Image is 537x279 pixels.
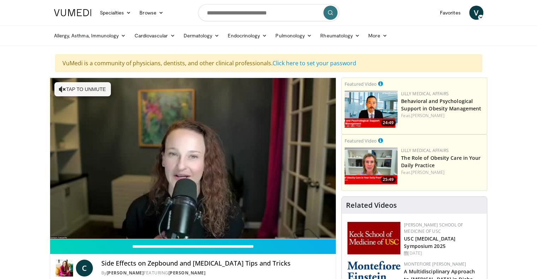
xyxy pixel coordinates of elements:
a: Allergy, Asthma, Immunology [50,29,130,43]
a: Endocrinology [223,29,271,43]
small: Featured Video [345,138,377,144]
a: Favorites [436,6,465,20]
a: 25:49 [345,147,398,184]
a: [PERSON_NAME] [168,270,206,276]
a: Behavioral and Psychological Support in Obesity Management [401,98,481,112]
img: e1208b6b-349f-4914-9dd7-f97803bdbf1d.png.150x105_q85_crop-smart_upscale.png [345,147,398,184]
a: Rheumatology [316,29,364,43]
a: 24:49 [345,91,398,128]
span: 25:49 [381,176,396,183]
div: [DATE] [404,250,481,256]
img: 7b941f1f-d101-407a-8bfa-07bd47db01ba.png.150x105_q85_autocrop_double_scale_upscale_version-0.2.jpg [347,222,400,254]
div: VuMedi is a community of physicians, dentists, and other clinical professionals. [55,54,482,72]
h4: Side Effects on Zepbound and [MEDICAL_DATA] Tips and Tricks [101,260,330,267]
span: 24:49 [381,120,396,126]
a: [PERSON_NAME] [411,113,444,119]
a: The Role of Obesity Care in Your Daily Practice [401,154,481,169]
input: Search topics, interventions [198,4,339,21]
button: Tap to unmute [54,82,111,96]
img: ba3304f6-7838-4e41-9c0f-2e31ebde6754.png.150x105_q85_crop-smart_upscale.png [345,91,398,128]
a: Lilly Medical Affairs [401,147,449,153]
div: Feat. [401,113,484,119]
div: By FEATURING [101,270,330,276]
a: Click here to set your password [273,59,356,67]
a: Pulmonology [271,29,316,43]
img: Dr. Carolynn Francavilla [56,260,73,277]
div: Feat. [401,169,484,176]
a: Specialties [96,6,136,20]
a: Browse [135,6,168,20]
a: C [76,260,93,277]
h4: Related Videos [346,201,397,210]
a: USC [MEDICAL_DATA] Symposium 2025 [404,235,455,249]
a: [PERSON_NAME] [107,270,144,276]
a: More [364,29,391,43]
video-js: Video Player [50,78,336,239]
a: V [469,6,483,20]
a: Cardiovascular [130,29,179,43]
a: [PERSON_NAME] [411,169,444,175]
img: VuMedi Logo [54,9,91,16]
a: [PERSON_NAME] School of Medicine of USC [404,222,463,234]
small: Featured Video [345,81,377,87]
a: Montefiore [PERSON_NAME] [404,261,466,267]
a: Lilly Medical Affairs [401,91,449,97]
a: Dermatology [179,29,224,43]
